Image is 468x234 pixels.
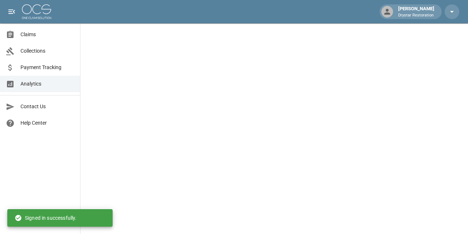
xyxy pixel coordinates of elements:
iframe: Embedded Dashboard [80,23,468,232]
span: Analytics [20,80,74,88]
span: Payment Tracking [20,64,74,71]
button: open drawer [4,4,19,19]
div: [PERSON_NAME] [395,5,437,18]
p: Drystar Restoration [398,12,434,19]
span: Collections [20,47,74,55]
span: Help Center [20,119,74,127]
span: Contact Us [20,103,74,110]
span: Claims [20,31,74,38]
img: ocs-logo-white-transparent.png [22,4,51,19]
div: Signed in successfully. [15,211,76,224]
